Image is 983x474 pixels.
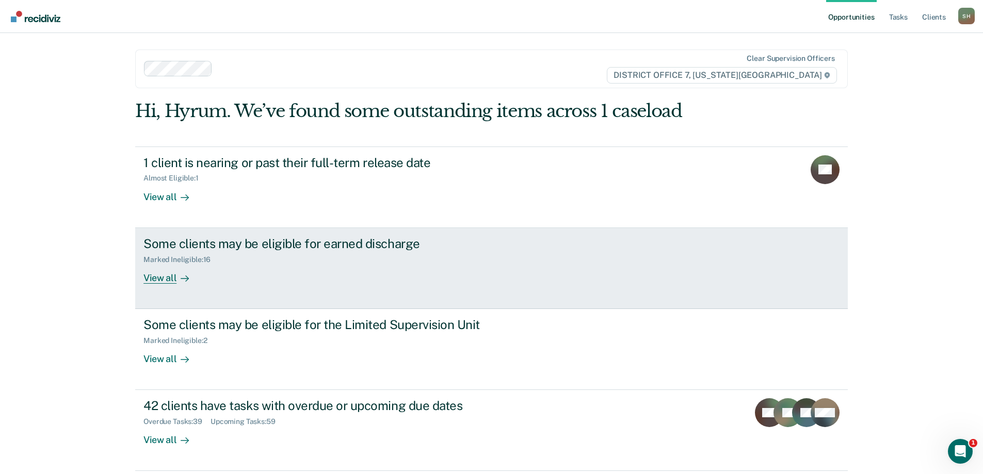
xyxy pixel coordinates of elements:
[958,8,975,24] button: Profile dropdown button
[143,398,506,413] div: 42 clients have tasks with overdue or upcoming due dates
[143,426,201,446] div: View all
[135,101,705,122] div: Hi, Hyrum. We’ve found some outstanding items across 1 caseload
[143,345,201,365] div: View all
[143,174,207,183] div: Almost Eligible : 1
[958,8,975,24] div: S H
[143,417,211,426] div: Overdue Tasks : 39
[143,255,219,264] div: Marked Ineligible : 16
[143,183,201,203] div: View all
[143,336,215,345] div: Marked Ineligible : 2
[135,146,848,228] a: 1 client is nearing or past their full-term release dateAlmost Eligible:1View all
[135,309,848,390] a: Some clients may be eligible for the Limited Supervision UnitMarked Ineligible:2View all
[143,264,201,284] div: View all
[969,439,977,447] span: 1
[135,228,848,309] a: Some clients may be eligible for earned dischargeMarked Ineligible:16View all
[11,11,60,22] img: Recidiviz
[143,317,506,332] div: Some clients may be eligible for the Limited Supervision Unit
[143,155,506,170] div: 1 client is nearing or past their full-term release date
[607,67,836,84] span: DISTRICT OFFICE 7, [US_STATE][GEOGRAPHIC_DATA]
[135,390,848,471] a: 42 clients have tasks with overdue or upcoming due datesOverdue Tasks:39Upcoming Tasks:59View all
[948,439,973,464] iframe: Intercom live chat
[143,236,506,251] div: Some clients may be eligible for earned discharge
[211,417,284,426] div: Upcoming Tasks : 59
[747,54,834,63] div: Clear supervision officers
